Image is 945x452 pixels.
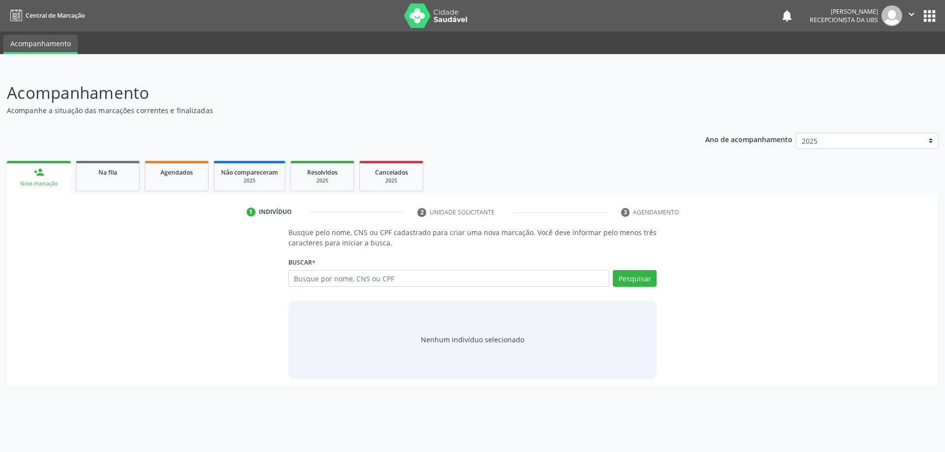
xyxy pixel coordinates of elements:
div: 2025 [298,177,347,184]
span: Na fila [98,168,117,177]
i:  [906,9,917,20]
p: Acompanhamento [7,81,659,105]
p: Ano de acompanhamento [705,133,792,145]
span: Cancelados [375,168,408,177]
label: Buscar [288,255,315,270]
div: 1 [247,208,255,216]
div: Nova marcação [14,180,64,187]
p: Acompanhe a situação das marcações correntes e finalizadas [7,105,659,116]
button: notifications [780,9,794,23]
button:  [902,5,921,26]
div: person_add [33,167,44,178]
div: 2025 [221,177,278,184]
span: Não compareceram [221,168,278,177]
input: Busque por nome, CNS ou CPF [288,270,610,287]
button: Pesquisar [613,270,657,287]
span: Resolvidos [307,168,338,177]
span: Recepcionista da UBS [810,16,878,24]
div: Indivíduo [259,208,292,216]
p: Busque pelo nome, CNS ou CPF cadastrado para criar uma nova marcação. Você deve informar pelo men... [288,227,657,248]
img: img [882,5,902,26]
button: apps [921,7,938,25]
div: 2025 [367,177,416,184]
a: Acompanhamento [3,35,78,54]
span: Agendados [160,168,193,177]
div: Nenhum indivíduo selecionado [421,334,524,345]
a: Central de Marcação [7,7,85,24]
span: Central de Marcação [26,11,85,20]
div: [PERSON_NAME] [810,7,878,16]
